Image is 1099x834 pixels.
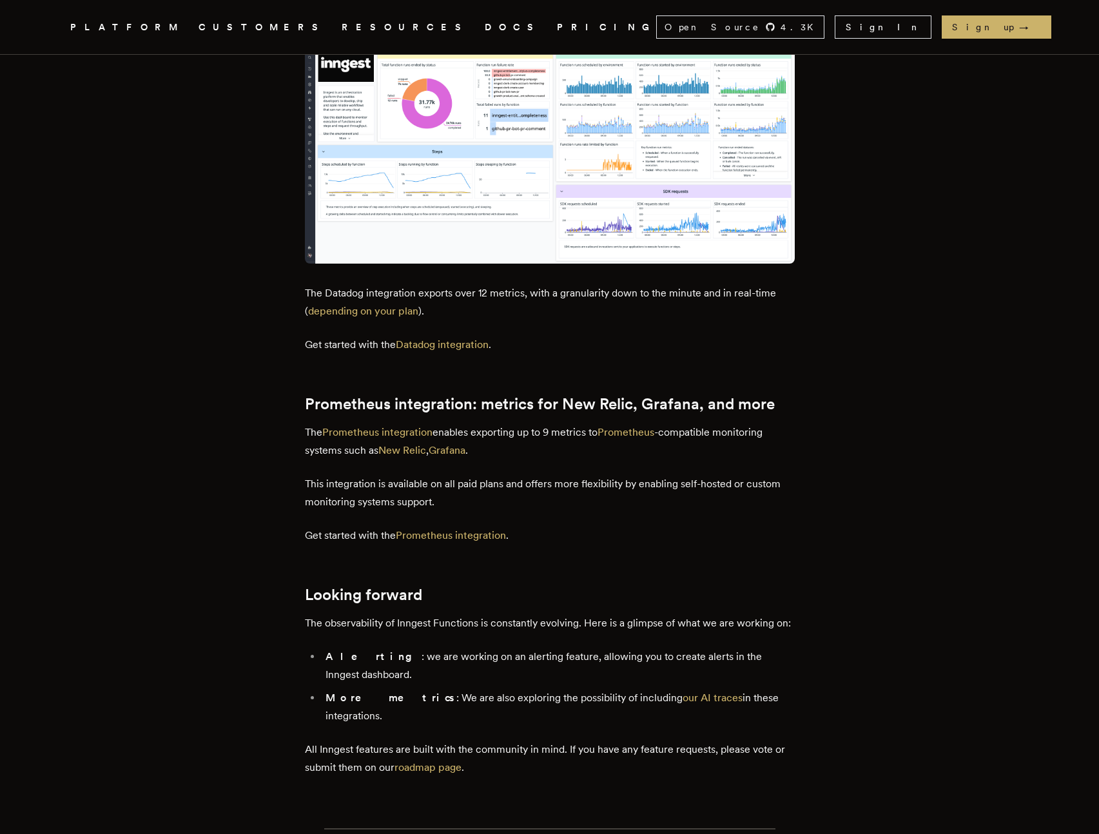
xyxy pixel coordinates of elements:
strong: More metrics [326,692,456,704]
strong: Alerting [326,650,422,663]
button: PLATFORM [70,19,183,35]
a: Datadog integration [396,338,489,351]
img: The default dashboard for the Inngest Datadog integration [305,23,795,264]
p: All Inngest features are built with the community in mind. If you have any feature requests, plea... [305,741,795,777]
a: Sign up [942,15,1051,39]
a: Grafana [429,444,465,456]
a: New Relic [378,444,426,456]
a: CUSTOMERS [199,19,326,35]
li: : We are also exploring the possibility of including in these integrations. [322,689,795,725]
button: RESOURCES [342,19,469,35]
span: → [1019,21,1041,34]
a: depending on your plan [308,305,418,317]
a: Prometheus [598,426,654,438]
p: Get started with the . [305,527,795,545]
span: Open Source [665,21,760,34]
a: Prometheus integration [396,529,506,541]
p: The enables exporting up to 9 metrics to -compatible monitoring systems such as , . [305,423,795,460]
p: Get started with the . [305,336,795,354]
a: Sign In [835,15,931,39]
h2: Looking forward [305,586,795,604]
a: roadmap page [394,761,462,773]
h2: Prometheus integration: metrics for New Relic, Grafana, and more [305,395,795,413]
a: our AI traces [683,692,743,704]
a: Prometheus integration [322,426,433,438]
a: PRICING [557,19,656,35]
span: 4.3 K [781,21,821,34]
p: The observability of Inngest Functions is constantly evolving. Here is a glimpse of what we are w... [305,614,795,632]
p: The Datadog integration exports over 12 metrics, with a granularity down to the minute and in rea... [305,284,795,320]
a: DOCS [485,19,541,35]
p: This integration is available on all paid plans and offers more flexibility by enabling self-host... [305,475,795,511]
li: : we are working on an alerting feature, allowing you to create alerts in the Inngest dashboard. [322,648,795,684]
